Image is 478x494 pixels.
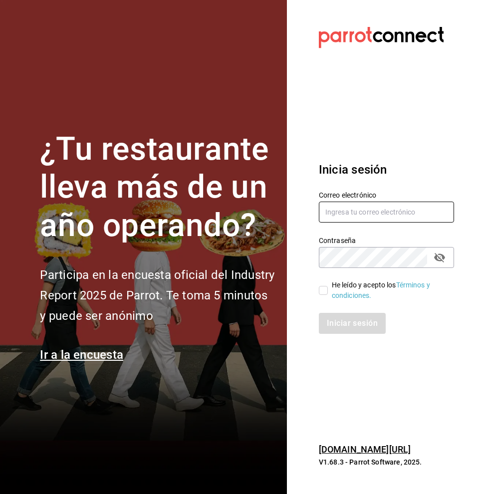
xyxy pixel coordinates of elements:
a: [DOMAIN_NAME][URL] [319,444,411,455]
a: Ir a la encuesta [40,348,123,362]
h3: Inicia sesión [319,161,454,179]
h1: ¿Tu restaurante lleva más de un año operando? [40,130,274,245]
a: Términos y condiciones. [332,281,430,299]
div: He leído y acepto los [332,280,446,301]
p: V1.68.3 - Parrot Software, 2025. [319,457,454,467]
input: Ingresa tu correo electrónico [319,202,454,223]
h2: Participa en la encuesta oficial del Industry Report 2025 de Parrot. Te toma 5 minutos y puede se... [40,265,274,326]
label: Correo electrónico [319,191,454,198]
label: Contraseña [319,237,454,244]
button: passwordField [431,249,448,266]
